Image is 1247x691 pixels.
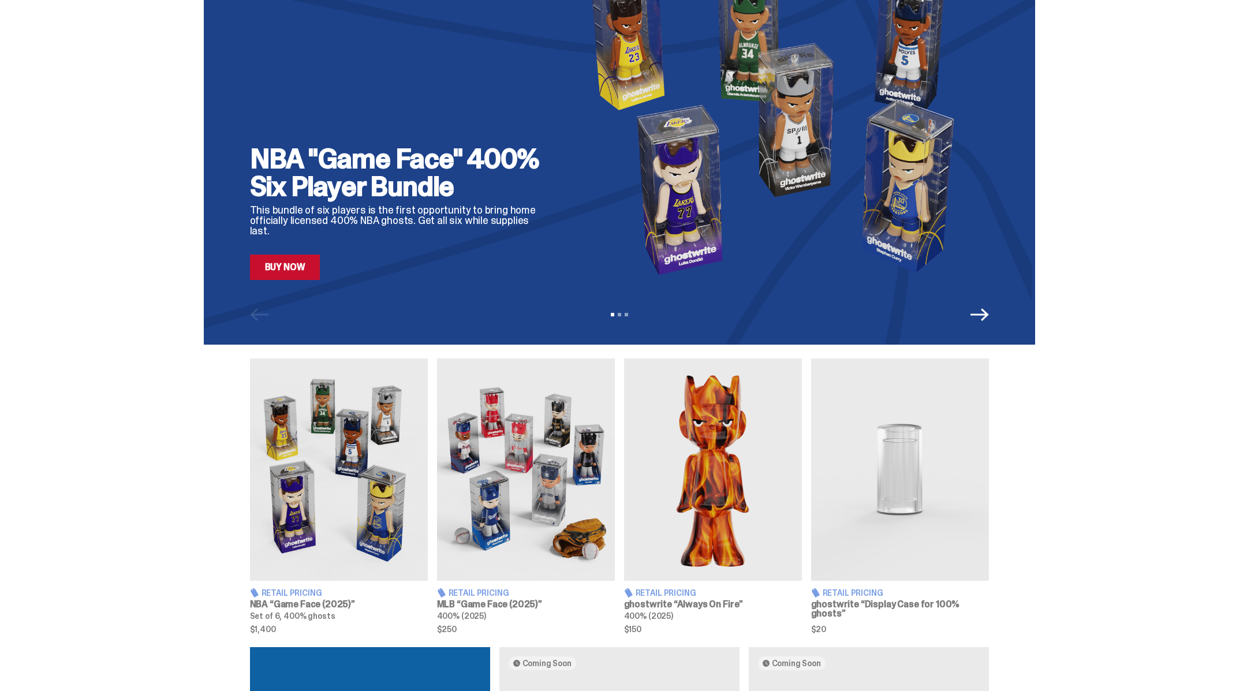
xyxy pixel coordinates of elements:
span: 400% (2025) [437,611,486,621]
button: View slide 1 [611,313,614,316]
p: This bundle of six players is the first opportunity to bring home officially licensed 400% NBA gh... [250,205,550,236]
span: $150 [624,625,802,633]
h3: NBA “Game Face (2025)” [250,600,428,609]
a: Buy Now [250,255,320,280]
span: Set of 6, 400% ghosts [250,611,335,621]
a: Display Case for 100% ghosts Retail Pricing [811,358,989,633]
span: Retail Pricing [449,589,509,597]
span: 400% (2025) [624,611,673,621]
span: $250 [437,625,615,633]
a: Always On Fire Retail Pricing [624,358,802,633]
span: Coming Soon [772,659,821,668]
img: Display Case for 100% ghosts [811,358,989,581]
h3: ghostwrite “Display Case for 100% ghosts” [811,600,989,618]
img: Always On Fire [624,358,802,581]
a: Game Face (2025) Retail Pricing [250,358,428,633]
span: $1,400 [250,625,428,633]
span: Retail Pricing [823,589,883,597]
img: Game Face (2025) [250,358,428,581]
span: Retail Pricing [262,589,322,597]
span: $20 [811,625,989,633]
img: Game Face (2025) [437,358,615,581]
button: View slide 2 [618,313,621,316]
button: View slide 3 [625,313,628,316]
h3: MLB “Game Face (2025)” [437,600,615,609]
a: Game Face (2025) Retail Pricing [437,358,615,633]
h3: ghostwrite “Always On Fire” [624,600,802,609]
button: Next [970,305,989,324]
span: Retail Pricing [636,589,696,597]
h2: NBA "Game Face" 400% Six Player Bundle [250,145,550,200]
span: Coming Soon [522,659,572,668]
